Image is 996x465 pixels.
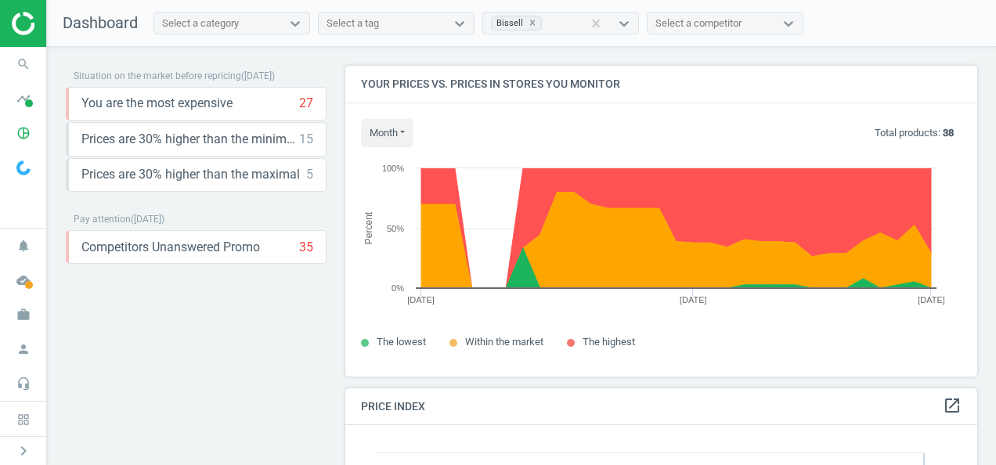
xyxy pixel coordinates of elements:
[943,396,962,415] i: open_in_new
[306,166,313,183] div: 5
[299,239,313,256] div: 35
[377,336,426,348] span: The lowest
[81,239,260,256] span: Competitors Unanswered Promo
[74,70,241,81] span: Situation on the market before repricing
[14,442,33,460] i: chevron_right
[4,441,43,461] button: chevron_right
[9,334,38,364] i: person
[241,70,275,81] span: ( [DATE] )
[63,13,138,32] span: Dashboard
[345,388,977,425] h4: Price Index
[382,164,404,173] text: 100%
[131,214,164,225] span: ( [DATE] )
[9,231,38,261] i: notifications
[875,126,954,140] p: Total products:
[680,295,707,305] tspan: [DATE]
[16,160,31,175] img: wGWNvw8QSZomAAAAABJRU5ErkJggg==
[943,396,962,416] a: open_in_new
[9,84,38,114] i: timeline
[74,214,131,225] span: Pay attention
[655,16,742,31] div: Select a competitor
[583,336,635,348] span: The highest
[943,127,954,139] b: 38
[9,49,38,79] i: search
[387,224,404,233] text: 50%
[9,369,38,398] i: headset_mic
[81,166,300,183] span: Prices are 30% higher than the maximal
[492,16,524,30] div: Bissell
[407,295,435,305] tspan: [DATE]
[81,95,233,112] span: You are the most expensive
[162,16,239,31] div: Select a category
[299,95,313,112] div: 27
[918,295,945,305] tspan: [DATE]
[345,66,977,103] h4: Your prices vs. prices in stores you monitor
[81,131,299,148] span: Prices are 30% higher than the minimum
[465,336,543,348] span: Within the market
[392,283,404,293] text: 0%
[9,118,38,148] i: pie_chart_outlined
[9,265,38,295] i: cloud_done
[931,412,969,449] iframe: Intercom live chat
[327,16,379,31] div: Select a tag
[299,131,313,148] div: 15
[361,119,413,147] button: month
[9,300,38,330] i: work
[12,12,123,35] img: ajHJNr6hYgQAAAAASUVORK5CYII=
[363,211,374,244] tspan: Percent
